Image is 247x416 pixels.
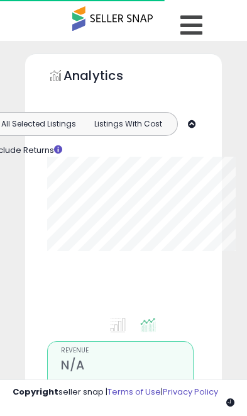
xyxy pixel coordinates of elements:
[163,386,218,398] a: Privacy Policy
[63,67,125,87] h5: Analytics
[13,386,58,398] strong: Copyright
[107,386,161,398] a: Terms of Use
[61,347,193,354] span: Revenue
[13,386,218,398] div: seller snap | |
[61,358,193,375] h2: N/A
